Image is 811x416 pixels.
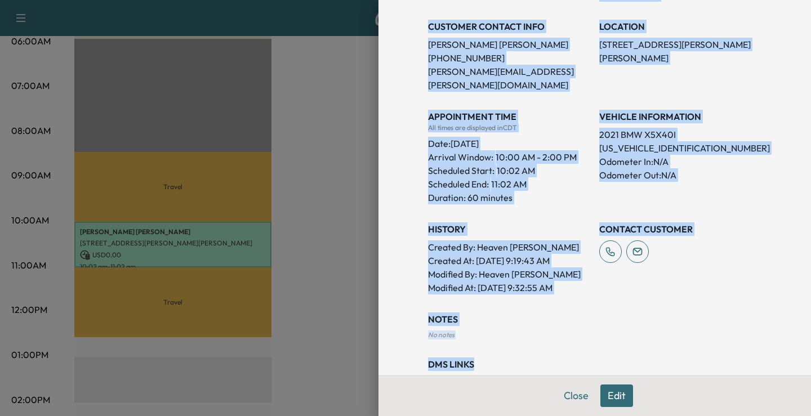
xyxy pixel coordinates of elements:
[496,150,577,164] span: 10:00 AM - 2:00 PM
[428,150,590,164] p: Arrival Window:
[599,155,761,168] p: Odometer In: N/A
[428,222,590,236] h3: History
[428,191,590,204] p: Duration: 60 minutes
[428,267,590,281] p: Modified By : Heaven [PERSON_NAME]
[599,110,761,123] h3: VEHICLE INFORMATION
[428,254,590,267] p: Created At : [DATE] 9:19:43 AM
[428,177,489,191] p: Scheduled End:
[491,177,527,191] p: 11:02 AM
[428,357,761,371] h3: DMS Links
[428,164,494,177] p: Scheduled Start:
[428,51,590,65] p: [PHONE_NUMBER]
[428,20,590,33] h3: CUSTOMER CONTACT INFO
[556,384,596,407] button: Close
[599,20,761,33] h3: LOCATION
[599,222,761,236] h3: CONTACT CUSTOMER
[428,312,761,326] h3: NOTES
[428,110,590,123] h3: APPOINTMENT TIME
[599,38,761,65] p: [STREET_ADDRESS][PERSON_NAME][PERSON_NAME]
[428,240,590,254] p: Created By : Heaven [PERSON_NAME]
[428,123,590,132] div: All times are displayed in CDT
[428,65,590,92] p: [PERSON_NAME][EMAIL_ADDRESS][PERSON_NAME][DOMAIN_NAME]
[428,330,761,339] div: No notes
[428,38,590,51] p: [PERSON_NAME] [PERSON_NAME]
[600,384,633,407] button: Edit
[599,141,761,155] p: [US_VEHICLE_IDENTIFICATION_NUMBER]
[428,281,590,294] p: Modified At : [DATE] 9:32:55 AM
[497,164,535,177] p: 10:02 AM
[428,132,590,150] div: Date: [DATE]
[599,168,761,182] p: Odometer Out: N/A
[599,128,761,141] p: 2021 BMW X5X40I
